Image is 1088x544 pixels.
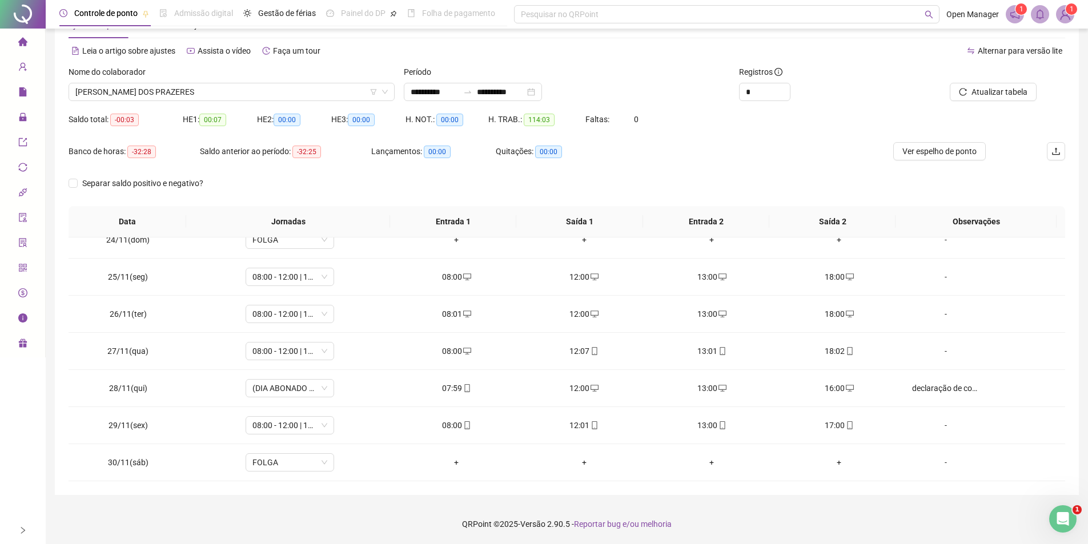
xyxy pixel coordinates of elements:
div: Quitações: [496,145,610,158]
span: mobile [717,347,726,355]
span: 00:00 [348,114,375,126]
div: + [529,233,639,246]
span: 1 [1070,5,1074,13]
span: FOLGA [252,231,327,248]
span: 00:00 [274,114,300,126]
div: Saldo anterior ao período: [200,145,371,158]
div: 13:00 [657,308,766,320]
span: (DIA ABONADO PARCIALMENTE) [252,380,327,397]
span: 24/11(dom) [106,235,150,244]
iframe: Intercom live chat [1049,505,1077,533]
span: qrcode [18,258,27,281]
span: Separar saldo positivo e negativo? [78,177,208,190]
span: 08:00 - 12:00 | 13:00 - 18:00 [252,268,327,285]
span: down [382,88,388,95]
span: 08:00 - 12:00 | 13:00 - 18:00 [252,342,327,360]
span: book [407,9,415,17]
span: mobile [589,421,599,429]
sup: Atualize o seu contato no menu Meus Dados [1066,3,1077,15]
span: file [18,82,27,105]
span: 29/11(sex) [109,421,148,430]
span: gift [18,333,27,356]
th: Data [69,206,186,237]
div: Banco de horas: [69,145,200,158]
span: 00:07 [199,114,226,126]
span: youtube [187,47,195,55]
span: Ver espelho de ponto [902,145,977,158]
span: desktop [462,310,471,318]
span: Assista o vídeo [198,46,251,55]
span: desktop [845,310,854,318]
div: 08:00 [402,345,511,357]
div: 07:59 [402,382,511,394]
span: Faltas: [585,115,611,124]
div: 12:00 [529,382,639,394]
span: Versão [520,519,545,529]
span: desktop [589,384,599,392]
div: declaração de comparecimento [912,382,979,394]
span: 28/11(qui) [109,384,147,393]
span: mobile [462,384,471,392]
th: Observações [896,206,1056,237]
span: pushpin [390,10,397,17]
th: Entrada 1 [390,206,516,237]
span: 08:00 - 12:00 | 13:00 - 18:00 [252,305,327,323]
span: info-circle [18,308,27,331]
span: desktop [589,273,599,281]
div: - [912,308,979,320]
div: + [785,456,894,469]
div: 13:01 [657,345,766,357]
span: Admissão digital [174,9,233,18]
button: Ver espelho de ponto [893,142,986,160]
span: desktop [462,347,471,355]
span: Faça um tour [273,46,320,55]
span: desktop [462,273,471,281]
span: bell [1035,9,1045,19]
th: Saída 1 [516,206,643,237]
span: 00:00 [424,146,451,158]
span: mobile [845,421,854,429]
span: notification [1010,9,1020,19]
span: 26/11(ter) [110,309,147,319]
div: + [402,456,511,469]
span: 1 [1019,5,1023,13]
span: clock-circle [59,9,67,17]
div: 08:00 [402,271,511,283]
span: Atualizar tabela [971,86,1027,98]
button: Atualizar tabela [950,83,1037,101]
span: user-add [18,57,27,80]
div: - [912,233,979,246]
span: desktop [717,273,726,281]
span: solution [18,233,27,256]
span: file-done [159,9,167,17]
span: Gestão de férias [258,9,316,18]
span: 30/11(sáb) [108,458,148,467]
span: Controle de ponto [74,9,138,18]
span: history [262,47,270,55]
span: swap-right [463,87,472,96]
span: upload [1051,147,1061,156]
div: 13:00 [657,271,766,283]
span: lock [18,107,27,130]
div: + [657,456,766,469]
span: home [18,32,27,55]
span: export [18,132,27,155]
label: Período [404,66,439,78]
div: 12:07 [529,345,639,357]
span: sync [18,158,27,180]
span: ANA PAULA DOS PRAZERES [75,83,388,100]
img: 86484 [1057,6,1074,23]
span: mobile [717,421,726,429]
span: filter [370,88,377,95]
span: 27/11(qua) [107,346,148,356]
span: 00:00 [535,146,562,158]
span: desktop [845,384,854,392]
span: FOLGA [252,454,327,471]
span: swap [967,47,975,55]
footer: QRPoint © 2025 - 2.90.5 - [46,504,1088,544]
div: + [657,233,766,246]
span: audit [18,208,27,231]
span: Reportar bug e/ou melhoria [574,519,672,529]
div: H. NOT.: [406,113,488,126]
span: mobile [589,347,599,355]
